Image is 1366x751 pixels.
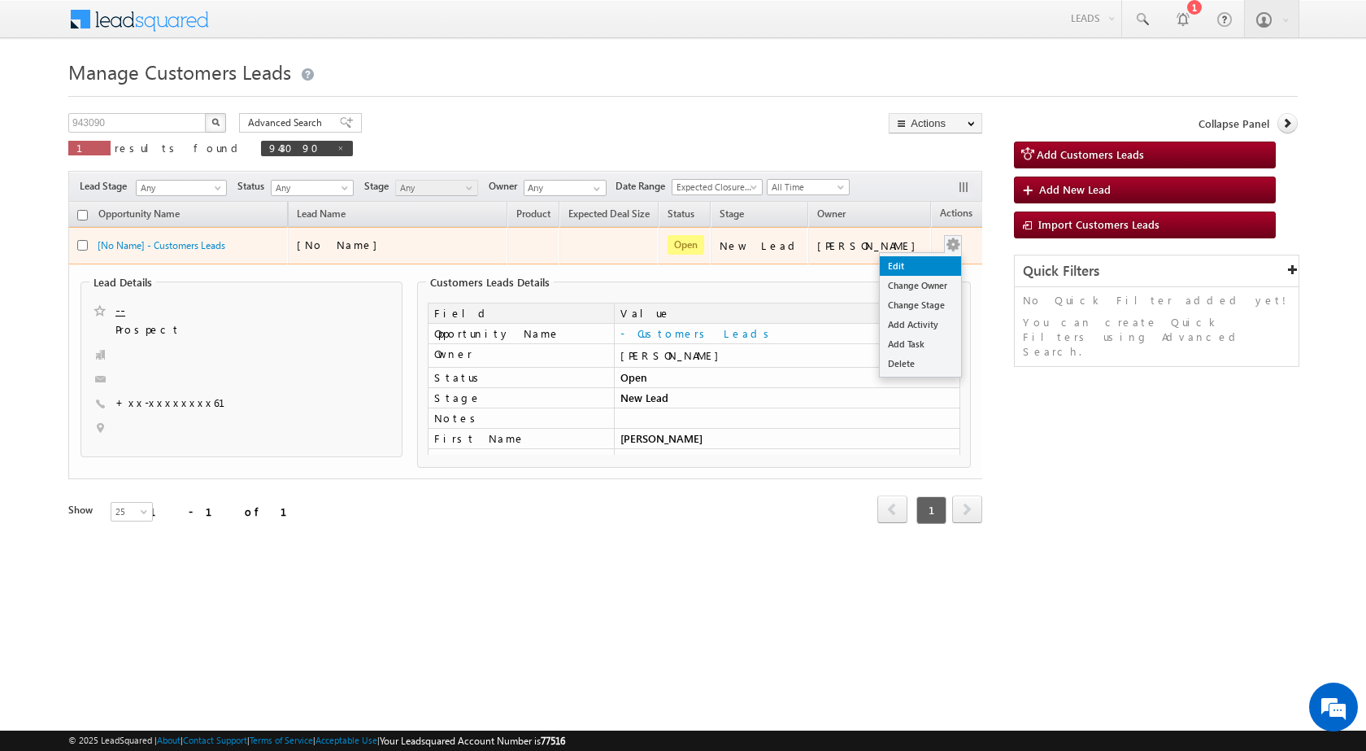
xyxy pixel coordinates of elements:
span: Your Leadsquared Account Number is [380,735,565,747]
td: Value [614,303,960,324]
span: Opportunity Name [98,207,180,220]
td: Stage [428,388,614,408]
a: About [157,735,181,745]
a: - Customers Leads [620,326,775,340]
a: Edit [880,256,961,276]
td: Opportunity ID [428,449,614,469]
a: Acceptable Use [315,735,377,745]
span: Any [396,181,473,195]
a: Delete [880,354,961,373]
span: Expected Closure Date [672,180,757,194]
span: Status [237,179,271,194]
a: Any [395,180,478,196]
td: Owner [428,344,614,368]
td: Notes [428,408,614,429]
span: results found [115,141,244,155]
span: Owner [817,207,846,220]
a: 25 [111,502,153,522]
span: 1 [916,496,946,524]
span: Manage Customers Leads [68,59,291,85]
div: New Lead [720,238,801,253]
div: [PERSON_NAME] [620,348,954,363]
div: [PERSON_NAME] [817,238,924,253]
span: Product [516,207,550,220]
a: Status [659,205,703,226]
span: Import Customers Leads [1038,217,1159,231]
span: Stage [364,179,395,194]
legend: Customers Leads Details [426,276,554,289]
span: +xx-xxxxxxxx61 [115,395,245,412]
input: Type to Search [524,180,607,196]
span: 1 [76,141,102,155]
span: Advanced Search [248,116,327,130]
a: All Time [767,179,850,195]
p: No Quick Filter added yet! [1023,293,1290,308]
span: 77516 [541,735,565,747]
a: Change Stage [880,295,961,315]
td: Open [614,368,960,388]
span: Owner [489,179,524,194]
input: Check all records [77,210,88,220]
legend: Lead Details [89,276,156,289]
a: Any [271,180,354,196]
img: d_60004797649_company_0_60004797649 [28,85,68,107]
a: Add Activity [880,315,961,334]
span: Date Range [616,179,672,194]
span: Any [137,181,221,195]
td: Field [428,303,614,324]
span: All Time [768,180,845,194]
span: Lead Stage [80,179,133,194]
a: next [952,497,982,523]
span: Prospect [115,322,311,338]
span: 943090 [269,141,328,155]
td: New Lead [614,388,960,408]
div: Minimize live chat window [267,8,306,47]
div: Chat with us now [85,85,273,107]
a: Contact Support [183,735,247,745]
textarea: Type your message and hit 'Enter' [21,151,297,487]
span: next [952,496,982,523]
span: 25 [111,504,154,519]
p: You can create Quick Filters using Advanced Search. [1023,315,1290,359]
span: prev [877,496,907,523]
td: Status [428,368,614,388]
td: Opportunity Name [428,324,614,344]
td: 943090 [614,449,960,469]
span: © 2025 LeadSquared | | | | | [68,733,565,749]
div: Quick Filters [1015,255,1299,287]
span: Stage [720,207,744,220]
span: Add Customers Leads [1037,147,1144,161]
div: Show [68,503,98,517]
span: Collapse Panel [1199,116,1269,131]
a: Expected Closure Date [672,179,763,195]
span: [No Name] [297,238,385,251]
td: First Name [428,429,614,449]
div: 1 - 1 of 1 [150,502,307,521]
span: Add New Lead [1039,182,1111,196]
a: Opportunity Name [90,205,188,226]
a: Change Owner [880,276,961,295]
span: Actions [932,204,981,225]
a: Stage [711,205,752,226]
a: [No Name] - Customers Leads [98,239,225,251]
span: Expected Deal Size [568,207,650,220]
button: Actions [889,113,982,133]
a: Add Task [880,334,961,354]
a: Show All Items [585,181,605,197]
a: Any [136,180,227,196]
td: [PERSON_NAME] [614,429,960,449]
span: Open [668,235,704,255]
em: Start Chat [221,501,295,523]
a: -- [115,302,125,318]
a: Terms of Service [250,735,313,745]
a: prev [877,497,907,523]
span: Lead Name [289,205,354,226]
a: Expected Deal Size [560,205,658,226]
span: Any [272,181,349,195]
img: Search [211,118,220,126]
